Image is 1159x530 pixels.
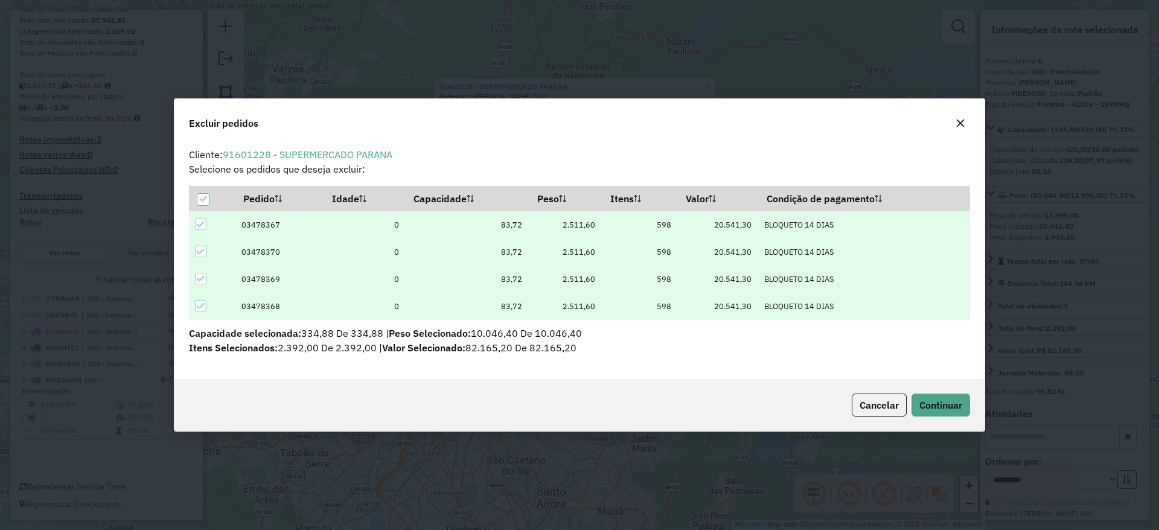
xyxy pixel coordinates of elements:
p: 82.165,20 De 82.165,20 [189,340,970,355]
td: 2.511,60 [529,238,602,266]
p: Selecione os pedidos que deseja excluir: [189,162,970,176]
td: 598 [602,238,678,266]
span: Excluir pedidos [189,116,258,130]
td: 03478367 [235,211,324,238]
button: Cancelar [852,394,907,417]
th: Capacidade [405,186,529,211]
td: 20.541,30 [678,266,758,293]
td: BLOQUETO 14 DIAS [758,266,970,293]
span: Itens Selecionados: [189,342,278,354]
span: Cancelar [860,399,899,411]
td: 0 [324,211,405,238]
td: 0 [324,238,405,266]
td: 20.541,30 [678,293,758,320]
span: Continuar [919,399,962,411]
td: 598 [602,266,678,293]
span: Valor Selecionado: [382,342,465,354]
a: 91601228 - SUPERMERCADO PARANA [223,148,392,161]
th: Valor [678,186,758,211]
td: 0 [324,266,405,293]
span: Peso Selecionado: [389,327,471,339]
td: 03478369 [235,266,324,293]
td: 0 [324,293,405,320]
td: 83,72 [405,293,529,320]
td: 83,72 [405,266,529,293]
td: BLOQUETO 14 DIAS [758,293,970,320]
td: 2.511,60 [529,211,602,238]
td: 03478368 [235,293,324,320]
p: 334,88 De 334,88 | 10.046,40 De 10.046,40 [189,326,970,340]
td: BLOQUETO 14 DIAS [758,211,970,238]
td: 03478370 [235,238,324,266]
td: 2.511,60 [529,293,602,320]
button: Continuar [912,394,970,417]
td: 598 [602,211,678,238]
td: 598 [602,293,678,320]
span: 2.392,00 De 2.392,00 | [189,342,382,354]
td: 2.511,60 [529,266,602,293]
td: 20.541,30 [678,238,758,266]
td: 20.541,30 [678,211,758,238]
th: Itens [602,186,678,211]
span: Cliente: [189,148,392,161]
td: 83,72 [405,211,529,238]
th: Condição de pagamento [758,186,970,211]
th: Pedido [235,186,324,211]
span: Capacidade selecionada: [189,327,301,339]
td: BLOQUETO 14 DIAS [758,238,970,266]
th: Idade [324,186,405,211]
th: Peso [529,186,602,211]
td: 83,72 [405,238,529,266]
